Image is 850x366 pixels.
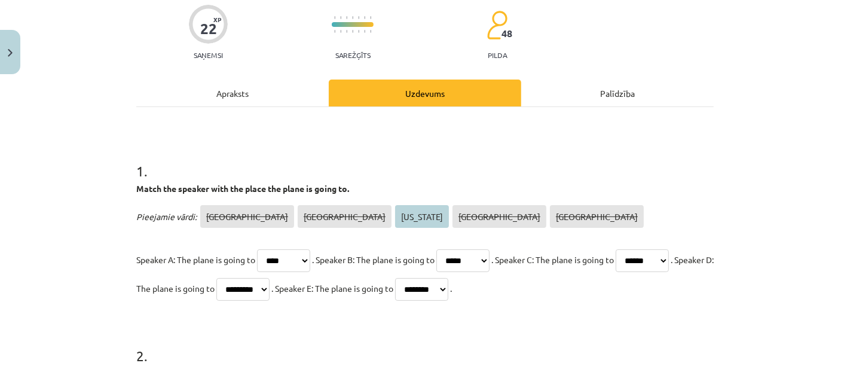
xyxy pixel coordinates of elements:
[352,16,353,19] img: icon-short-line-57e1e144782c952c97e751825c79c345078a6d821885a25fce030b3d8c18986b.svg
[487,10,507,40] img: students-c634bb4e5e11cddfef0936a35e636f08e4e9abd3cc4e673bd6f9a4125e45ecb1.svg
[395,205,449,228] span: [US_STATE]
[136,327,714,364] h1: 2 .
[452,205,546,228] span: [GEOGRAPHIC_DATA]
[136,254,255,265] span: Speaker A: The plane is going to
[364,16,365,19] img: icon-short-line-57e1e144782c952c97e751825c79c345078a6d821885a25fce030b3d8c18986b.svg
[189,51,228,59] p: Saņemsi
[340,16,341,19] img: icon-short-line-57e1e144782c952c97e751825c79c345078a6d821885a25fce030b3d8c18986b.svg
[450,283,452,294] span: .
[136,211,197,222] span: Pieejamie vārdi:
[136,142,714,179] h1: 1 .
[312,254,435,265] span: . Speaker B: The plane is going to
[334,16,335,19] img: icon-short-line-57e1e144782c952c97e751825c79c345078a6d821885a25fce030b3d8c18986b.svg
[335,51,371,59] p: Sarežģīts
[370,16,371,19] img: icon-short-line-57e1e144782c952c97e751825c79c345078a6d821885a25fce030b3d8c18986b.svg
[298,205,392,228] span: [GEOGRAPHIC_DATA]
[136,80,329,106] div: Apraksts
[340,30,341,33] img: icon-short-line-57e1e144782c952c97e751825c79c345078a6d821885a25fce030b3d8c18986b.svg
[491,254,614,265] span: . Speaker C: The plane is going to
[352,30,353,33] img: icon-short-line-57e1e144782c952c97e751825c79c345078a6d821885a25fce030b3d8c18986b.svg
[200,205,294,228] span: [GEOGRAPHIC_DATA]
[213,16,221,23] span: XP
[346,30,347,33] img: icon-short-line-57e1e144782c952c97e751825c79c345078a6d821885a25fce030b3d8c18986b.svg
[346,16,347,19] img: icon-short-line-57e1e144782c952c97e751825c79c345078a6d821885a25fce030b3d8c18986b.svg
[521,80,714,106] div: Palīdzība
[329,80,521,106] div: Uzdevums
[550,205,644,228] span: [GEOGRAPHIC_DATA]
[370,30,371,33] img: icon-short-line-57e1e144782c952c97e751825c79c345078a6d821885a25fce030b3d8c18986b.svg
[488,51,507,59] p: pilda
[136,183,349,194] strong: Match the speaker with the place the plane is going to.
[358,30,359,33] img: icon-short-line-57e1e144782c952c97e751825c79c345078a6d821885a25fce030b3d8c18986b.svg
[364,30,365,33] img: icon-short-line-57e1e144782c952c97e751825c79c345078a6d821885a25fce030b3d8c18986b.svg
[358,16,359,19] img: icon-short-line-57e1e144782c952c97e751825c79c345078a6d821885a25fce030b3d8c18986b.svg
[8,49,13,57] img: icon-close-lesson-0947bae3869378f0d4975bcd49f059093ad1ed9edebbc8119c70593378902aed.svg
[200,20,217,37] div: 22
[334,30,335,33] img: icon-short-line-57e1e144782c952c97e751825c79c345078a6d821885a25fce030b3d8c18986b.svg
[502,28,512,39] span: 48
[271,283,393,294] span: . Speaker E: The plane is going to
